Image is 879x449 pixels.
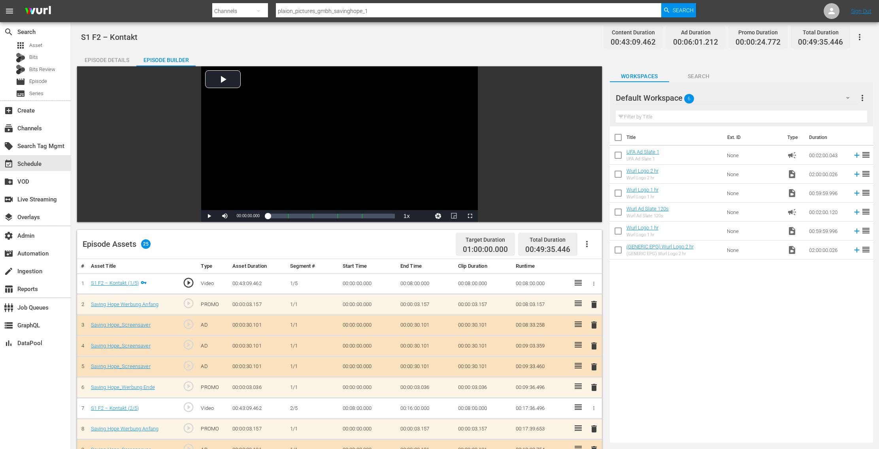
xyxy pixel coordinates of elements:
span: Workspaces [610,71,669,81]
span: delete [589,341,599,351]
td: 00:02:00.120 [806,203,849,222]
th: Runtime [513,259,570,274]
td: 00:00:30.101 [229,356,287,377]
th: Type [783,126,804,148]
td: 00:00:00.000 [340,419,397,440]
div: Content Duration [611,27,656,38]
span: 01:00:00.000 [463,245,508,254]
div: Default Workspace [616,87,857,109]
span: Bits Review [29,66,55,73]
svg: Add to Episode [853,151,861,160]
td: 7 [77,398,88,419]
span: Create [4,106,13,115]
span: Schedule [4,159,13,169]
button: Episode Builder [136,51,196,66]
a: Wurl Logo 2 hr [626,168,658,174]
div: Wurl Logo 2 hr [626,175,658,180]
div: Ad Duration [673,27,718,38]
span: play_circle_outline [183,339,194,351]
span: Bits [29,53,38,61]
span: play_circle_outline [183,297,194,309]
span: Search [4,27,13,37]
span: reorder [861,188,871,197]
td: 00:59:59.996 [806,222,849,240]
div: (GENERIC EPG) Wurl Logo 2 hr [626,251,694,256]
div: Target Duration [463,234,508,245]
button: delete [589,319,599,331]
div: Progress Bar [268,214,395,218]
td: 00:00:30.101 [229,336,287,357]
span: reorder [861,169,871,178]
td: 00:09:33.460 [513,356,570,377]
span: play_circle_outline [183,380,194,392]
span: Search [673,3,694,17]
div: Wurl Logo 1 hr [626,232,658,237]
span: reorder [861,150,871,160]
div: Bits [16,53,25,62]
td: 2/5 [287,398,340,419]
th: Asset Duration [229,259,287,274]
span: Overlays [4,212,13,222]
td: 00:16:00.000 [397,398,455,419]
th: # [77,259,88,274]
span: Reports [4,284,13,294]
button: Fullscreen [462,210,478,222]
td: 00:00:30.101 [397,356,455,377]
div: Promo Duration [736,27,781,38]
th: Ext. ID [722,126,783,148]
td: 00:00:00.000 [340,377,397,398]
td: 1 [77,273,88,294]
th: Start Time [340,259,397,274]
td: 00:43:09.462 [229,398,287,419]
span: Episode [16,77,25,86]
span: Series [29,90,43,98]
span: play_circle_outline [183,318,194,330]
a: (GENERIC EPG) Wurl Logo 2 hr [626,244,694,250]
span: 25 [141,239,151,249]
div: Episode Builder [136,51,196,70]
button: Play [201,210,217,222]
td: 2 [77,294,88,315]
div: Total Duration [525,234,570,245]
button: Picture-in-Picture [446,210,462,222]
td: 00:08:00.000 [340,398,397,419]
td: 00:00:03.157 [397,419,455,440]
span: Ad [787,150,797,160]
svg: Add to Episode [853,227,861,235]
td: 00:09:36.496 [513,377,570,398]
svg: Add to Episode [853,170,861,178]
span: delete [589,320,599,330]
span: delete [589,383,599,392]
span: GraphQL [4,321,13,330]
span: 00:49:35.446 [525,245,570,254]
td: AD [198,356,229,377]
td: 00:43:09.462 [229,273,287,294]
td: None [724,146,784,165]
td: 00:00:03.157 [229,294,287,315]
a: S1 F2 – Kontakt (2/5) [91,405,139,411]
td: Video [198,398,229,419]
td: 8 [77,419,88,440]
span: 00:00:00.000 [237,214,260,218]
span: Video [787,169,797,179]
span: Live Streaming [4,195,13,204]
td: 00:00:03.157 [229,419,287,440]
img: ans4CAIJ8jUAAAAAAAAAAAAAAAAAAAAAAAAgQb4GAAAAAAAAAAAAAAAAAAAAAAAAJMjXAAAAAAAAAAAAAAAAAAAAAAAAgAT5G... [19,2,57,21]
span: DataPool [4,338,13,348]
td: 00:08:00.000 [455,273,513,294]
a: UFA Ad Slate 1 [626,149,659,155]
td: PROMO [198,294,229,315]
span: reorder [861,226,871,235]
td: AD [198,315,229,336]
td: 1/1 [287,377,340,398]
td: 1/1 [287,356,340,377]
td: 1/1 [287,336,340,357]
span: Search Tag Mgmt [4,141,13,151]
span: Ingestion [4,267,13,276]
td: 00:00:03.036 [455,377,513,398]
span: Asset [29,41,42,49]
td: None [724,222,784,240]
span: more_vert [858,93,867,103]
td: None [724,240,784,259]
th: End Time [397,259,455,274]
